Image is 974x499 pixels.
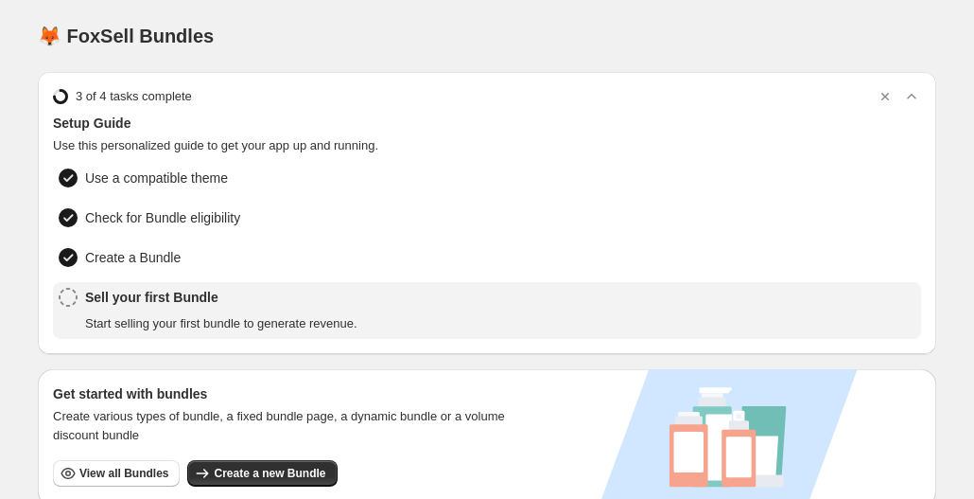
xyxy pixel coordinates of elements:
[85,248,181,267] span: Create a Bundle
[53,407,523,445] span: Create various types of bundle, a fixed bundle page, a dynamic bundle or a volume discount bundle
[53,384,523,403] h3: Get started with bundles
[85,288,357,307] span: Sell your first Bundle
[53,114,921,133] span: Setup Guide
[187,460,337,487] button: Create a new Bundle
[85,314,357,333] span: Start selling your first bundle to generate revenue.
[38,25,214,47] h1: 🦊 FoxSell Bundles
[53,460,180,487] button: View all Bundles
[79,466,168,481] span: View all Bundles
[76,87,192,106] span: 3 of 4 tasks complete
[85,208,240,227] span: Check for Bundle eligibility
[85,169,228,187] span: Use a compatible theme
[53,136,921,155] span: Use this personalized guide to get your app up and running.
[214,466,325,481] span: Create a new Bundle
